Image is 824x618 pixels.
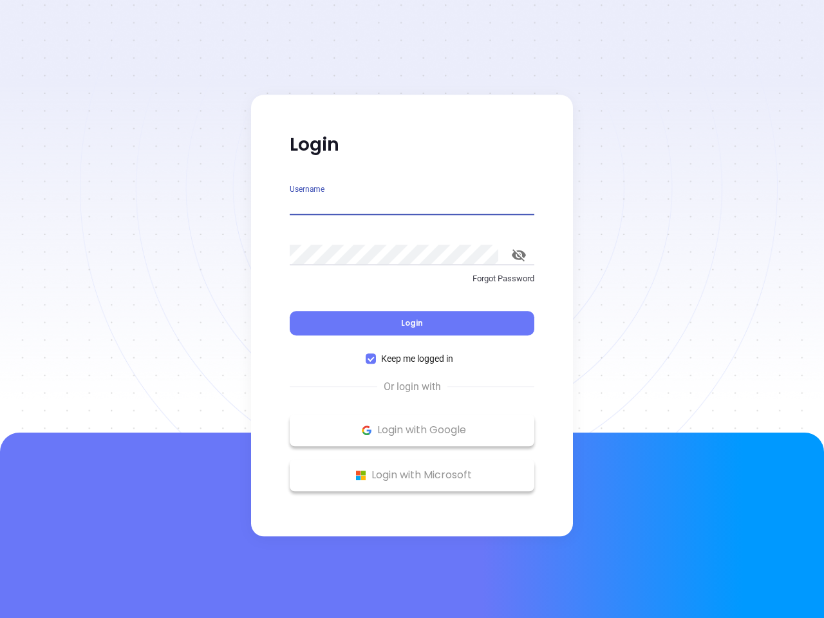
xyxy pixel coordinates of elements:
[376,351,458,366] span: Keep me logged in
[290,459,534,491] button: Microsoft Logo Login with Microsoft
[503,239,534,270] button: toggle password visibility
[296,420,528,440] p: Login with Google
[290,311,534,335] button: Login
[359,422,375,438] img: Google Logo
[290,414,534,446] button: Google Logo Login with Google
[290,272,534,295] a: Forgot Password
[290,272,534,285] p: Forgot Password
[401,317,423,328] span: Login
[290,185,324,193] label: Username
[377,379,447,395] span: Or login with
[290,133,534,156] p: Login
[353,467,369,483] img: Microsoft Logo
[296,465,528,485] p: Login with Microsoft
